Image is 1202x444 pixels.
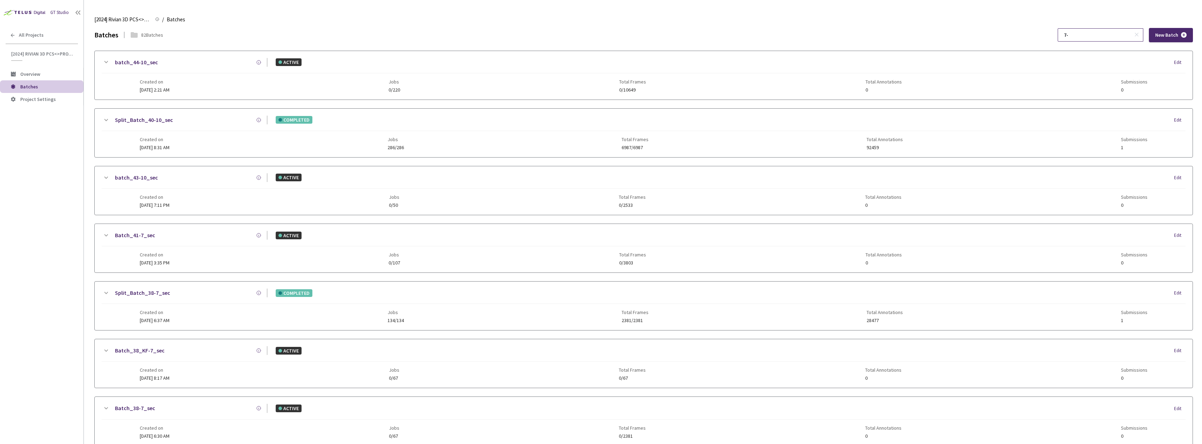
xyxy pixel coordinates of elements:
[866,79,902,85] span: Total Annotations
[389,203,399,208] span: 0/50
[276,405,302,412] div: ACTIVE
[20,83,38,90] span: Batches
[622,145,649,150] span: 6987/6987
[276,58,302,66] div: ACTIVE
[1121,434,1147,439] span: 0
[619,79,646,85] span: Total Frames
[276,174,302,181] div: ACTIVE
[867,318,903,323] span: 28477
[95,339,1193,388] div: Batch_38_KF-7_secACTIVEEditCreated on[DATE] 8:17 AMJobs0/67Total Frames0/67Total Annotations0Subm...
[865,367,901,373] span: Total Annotations
[389,79,400,85] span: Jobs
[865,203,901,208] span: 0
[140,317,169,323] span: [DATE] 6:37 AM
[619,434,646,439] span: 0/2381
[140,310,169,315] span: Created on
[1174,59,1186,66] div: Edit
[867,137,903,142] span: Total Annotations
[1121,194,1147,200] span: Submissions
[1174,347,1186,354] div: Edit
[866,87,902,93] span: 0
[622,310,649,315] span: Total Frames
[140,433,169,439] span: [DATE] 6:30 AM
[389,252,400,257] span: Jobs
[389,87,400,93] span: 0/220
[1174,405,1186,412] div: Edit
[115,231,155,240] a: Batch_41-7_sec
[140,194,169,200] span: Created on
[1121,310,1147,315] span: Submissions
[276,232,302,239] div: ACTIVE
[388,145,404,150] span: 286/286
[140,252,169,257] span: Created on
[115,58,158,67] a: batch_44-10_sec
[1121,79,1147,85] span: Submissions
[389,425,399,431] span: Jobs
[162,15,164,24] li: /
[141,31,163,39] div: 82 Batches
[389,367,399,373] span: Jobs
[619,252,646,257] span: Total Frames
[619,260,646,265] span: 0/3803
[619,194,646,200] span: Total Frames
[94,15,151,24] span: [2024] Rivian 3D PCS<>Production
[1155,32,1178,38] span: New Batch
[140,425,169,431] span: Created on
[11,51,74,57] span: [2024] Rivian 3D PCS<>Production
[115,404,155,413] a: Batch_38-7_sec
[94,29,118,40] div: Batches
[140,367,169,373] span: Created on
[619,425,646,431] span: Total Frames
[866,260,902,265] span: 0
[865,425,901,431] span: Total Annotations
[95,224,1193,272] div: Batch_41-7_secACTIVEEditCreated on[DATE] 3:35 PMJobs0/107Total Frames0/3803Total Annotations0Subm...
[1121,376,1147,381] span: 0
[1121,87,1147,93] span: 0
[140,79,169,85] span: Created on
[19,32,44,38] span: All Projects
[865,376,901,381] span: 0
[1174,117,1186,124] div: Edit
[1121,203,1147,208] span: 0
[1174,232,1186,239] div: Edit
[167,15,185,24] span: Batches
[1174,290,1186,297] div: Edit
[95,51,1193,100] div: batch_44-10_secACTIVEEditCreated on[DATE] 2:21 AMJobs0/220Total Frames0/10649Total Annotations0Su...
[389,434,399,439] span: 0/67
[1121,145,1147,150] span: 1
[140,375,169,381] span: [DATE] 8:17 AM
[619,203,646,208] span: 0/2533
[1121,137,1147,142] span: Submissions
[1121,318,1147,323] span: 1
[1060,29,1134,41] input: Search
[276,289,312,297] div: COMPLETED
[865,194,901,200] span: Total Annotations
[866,252,902,257] span: Total Annotations
[389,260,400,265] span: 0/107
[1121,252,1147,257] span: Submissions
[140,87,169,93] span: [DATE] 2:21 AM
[389,376,399,381] span: 0/67
[867,310,903,315] span: Total Annotations
[140,260,169,266] span: [DATE] 3:35 PM
[1121,260,1147,265] span: 0
[140,202,169,208] span: [DATE] 7:11 PM
[389,194,399,200] span: Jobs
[20,96,56,102] span: Project Settings
[95,166,1193,215] div: batch_43-10_secACTIVEEditCreated on[DATE] 7:11 PMJobs0/50Total Frames0/2533Total Annotations0Subm...
[388,137,404,142] span: Jobs
[388,310,404,315] span: Jobs
[619,367,646,373] span: Total Frames
[140,137,169,142] span: Created on
[388,318,404,323] span: 134/134
[619,376,646,381] span: 0/67
[276,347,302,355] div: ACTIVE
[867,145,903,150] span: 92459
[1121,425,1147,431] span: Submissions
[140,144,169,151] span: [DATE] 8:31 AM
[20,71,40,77] span: Overview
[115,346,165,355] a: Batch_38_KF-7_sec
[622,318,649,323] span: 2381/2381
[1121,367,1147,373] span: Submissions
[95,109,1193,157] div: Split_Batch_40-10_secCOMPLETEDEditCreated on[DATE] 8:31 AMJobs286/286Total Frames6987/6987Total A...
